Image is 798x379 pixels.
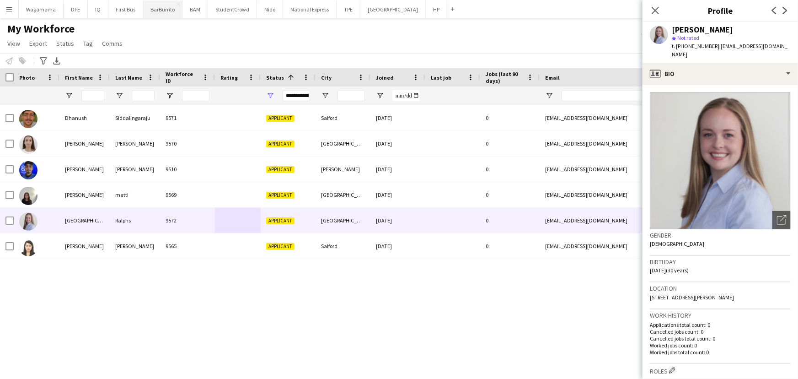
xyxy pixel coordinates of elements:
[316,233,370,259] div: Salford
[266,217,295,224] span: Applicant
[643,5,798,16] h3: Profile
[26,38,51,49] a: Export
[59,157,110,182] div: [PERSON_NAME]
[545,74,560,81] span: Email
[7,22,75,36] span: My Workforce
[540,208,723,233] div: [EMAIL_ADDRESS][DOMAIN_NAME]
[19,187,37,205] img: marianna matti
[19,0,64,18] button: Wagamama
[160,233,215,259] div: 9565
[115,92,123,100] button: Open Filter Menu
[376,92,384,100] button: Open Filter Menu
[480,157,540,182] div: 0
[110,105,160,130] div: Siddalingaraju
[110,233,160,259] div: [PERSON_NAME]
[266,192,295,199] span: Applicant
[110,208,160,233] div: Ralphs
[370,105,425,130] div: [DATE]
[53,38,78,49] a: Status
[370,233,425,259] div: [DATE]
[80,38,96,49] a: Tag
[540,182,723,207] div: [EMAIL_ADDRESS][DOMAIN_NAME]
[257,0,283,18] button: Nido
[266,166,295,173] span: Applicant
[480,131,540,156] div: 0
[337,90,365,101] input: City Filter Input
[370,131,425,156] div: [DATE]
[64,0,88,18] button: DFE
[650,258,791,266] h3: Birthday
[110,131,160,156] div: [PERSON_NAME]
[650,231,791,239] h3: Gender
[220,74,238,81] span: Rating
[545,92,553,100] button: Open Filter Menu
[182,90,209,101] input: Workforce ID Filter Input
[360,0,426,18] button: [GEOGRAPHIC_DATA]
[650,294,734,301] span: [STREET_ADDRESS][PERSON_NAME]
[51,55,62,66] app-action-btn: Export XLSX
[426,0,447,18] button: HP
[143,0,182,18] button: BarBurrito
[208,0,257,18] button: StudentCrowd
[266,115,295,122] span: Applicant
[316,182,370,207] div: [GEOGRAPHIC_DATA]
[266,243,295,250] span: Applicant
[19,110,37,128] img: Dhanush Siddalingaraju
[370,208,425,233] div: [DATE]
[160,208,215,233] div: 9572
[83,39,93,48] span: Tag
[480,233,540,259] div: 0
[59,208,110,233] div: [GEOGRAPHIC_DATA]
[166,92,174,100] button: Open Filter Menu
[321,92,329,100] button: Open Filter Menu
[316,131,370,156] div: [GEOGRAPHIC_DATA]
[160,131,215,156] div: 9570
[431,74,451,81] span: Last job
[480,208,540,233] div: 0
[110,182,160,207] div: matti
[19,74,35,81] span: Photo
[672,26,733,34] div: [PERSON_NAME]
[486,70,523,84] span: Jobs (last 90 days)
[266,92,274,100] button: Open Filter Menu
[88,0,108,18] button: IQ
[182,0,208,18] button: BAM
[540,105,723,130] div: [EMAIL_ADDRESS][DOMAIN_NAME]
[160,157,215,182] div: 9510
[59,105,110,130] div: Dhanush
[650,366,791,375] h3: Roles
[650,349,791,356] p: Worked jobs total count: 0
[650,92,791,229] img: Crew avatar or photo
[672,43,719,49] span: t. [PHONE_NUMBER]
[283,0,337,18] button: National Express
[650,342,791,349] p: Worked jobs count: 0
[337,0,360,18] button: TPE
[650,335,791,342] p: Cancelled jobs total count: 0
[132,90,155,101] input: Last Name Filter Input
[115,74,142,81] span: Last Name
[650,267,689,274] span: [DATE] (30 years)
[370,157,425,182] div: [DATE]
[677,34,699,41] span: Not rated
[650,284,791,292] h3: Location
[81,90,104,101] input: First Name Filter Input
[29,39,47,48] span: Export
[540,131,723,156] div: [EMAIL_ADDRESS][DOMAIN_NAME]
[480,182,540,207] div: 0
[316,157,370,182] div: [PERSON_NAME]
[672,43,787,58] span: | [EMAIL_ADDRESS][DOMAIN_NAME]
[7,39,20,48] span: View
[650,240,704,247] span: [DEMOGRAPHIC_DATA]
[321,74,332,81] span: City
[98,38,126,49] a: Comms
[102,39,123,48] span: Comms
[108,0,143,18] button: First Bus
[540,157,723,182] div: [EMAIL_ADDRESS][DOMAIN_NAME]
[19,135,37,154] img: Janine Thornley
[19,212,37,231] img: Sydney Ralphs
[370,182,425,207] div: [DATE]
[643,63,798,85] div: Bio
[316,105,370,130] div: Salford
[316,208,370,233] div: [GEOGRAPHIC_DATA]
[160,182,215,207] div: 9569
